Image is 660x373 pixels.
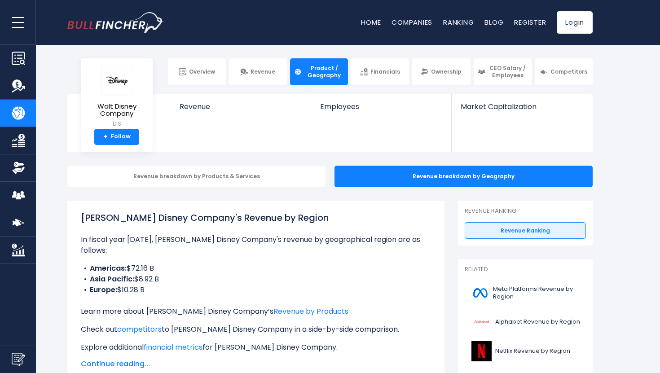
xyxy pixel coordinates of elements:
[495,347,570,355] span: Netflix Revenue by Region
[465,207,586,215] p: Revenue Ranking
[88,66,146,129] a: Walt Disney Company DIS
[229,58,287,85] a: Revenue
[392,18,432,27] a: Companies
[465,339,586,364] a: Netflix Revenue by Region
[12,161,25,175] img: Ownership
[90,274,134,284] b: Asia Pacific:
[412,58,470,85] a: Ownership
[443,18,474,27] a: Ranking
[81,306,431,317] p: Learn more about [PERSON_NAME] Disney Company’s
[361,18,381,27] a: Home
[431,68,462,75] span: Ownership
[81,324,431,335] p: Check out to [PERSON_NAME] Disney Company in a side-by-side comparison.
[493,285,581,301] span: Meta Platforms Revenue by Region
[351,58,409,85] a: Financials
[81,234,431,256] p: In fiscal year [DATE], [PERSON_NAME] Disney Company's revenue by geographical region are as follows:
[465,222,586,239] a: Revenue Ranking
[320,102,442,111] span: Employees
[465,310,586,334] a: Alphabet Revenue by Region
[180,102,302,111] span: Revenue
[311,94,451,126] a: Employees
[117,324,162,334] a: competitors
[67,12,164,33] a: Go to homepage
[550,68,587,75] span: Competitors
[67,12,164,33] img: bullfincher logo
[88,120,145,128] small: DIS
[103,133,108,141] strong: +
[90,285,117,295] b: Europe:
[81,285,431,295] li: $10.28 B
[88,103,145,118] span: Walt Disney Company
[334,166,593,187] div: Revenue breakdown by Geography
[81,263,431,274] li: $72.16 B
[81,211,431,224] h1: [PERSON_NAME] Disney Company's Revenue by Region
[470,341,493,361] img: NFLX logo
[94,129,139,145] a: +Follow
[81,359,431,369] span: Continue reading...
[290,58,348,85] a: Product / Geography
[370,68,400,75] span: Financials
[484,18,503,27] a: Blog
[81,274,431,285] li: $8.92 B
[474,58,532,85] a: CEO Salary / Employees
[470,312,493,332] img: GOOGL logo
[557,11,593,34] a: Login
[470,283,490,303] img: META logo
[452,94,592,126] a: Market Capitalization
[168,58,226,85] a: Overview
[488,65,528,79] span: CEO Salary / Employees
[514,18,546,27] a: Register
[304,65,344,79] span: Product / Geography
[273,306,348,316] a: Revenue by Products
[495,318,580,326] span: Alphabet Revenue by Region
[171,94,311,126] a: Revenue
[465,266,586,273] p: Related
[189,68,215,75] span: Overview
[535,58,593,85] a: Competitors
[67,166,326,187] div: Revenue breakdown by Products & Services
[144,342,202,352] a: financial metrics
[461,102,583,111] span: Market Capitalization
[90,263,127,273] b: Americas:
[465,281,586,305] a: Meta Platforms Revenue by Region
[251,68,275,75] span: Revenue
[81,342,431,353] p: Explore additional for [PERSON_NAME] Disney Company.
